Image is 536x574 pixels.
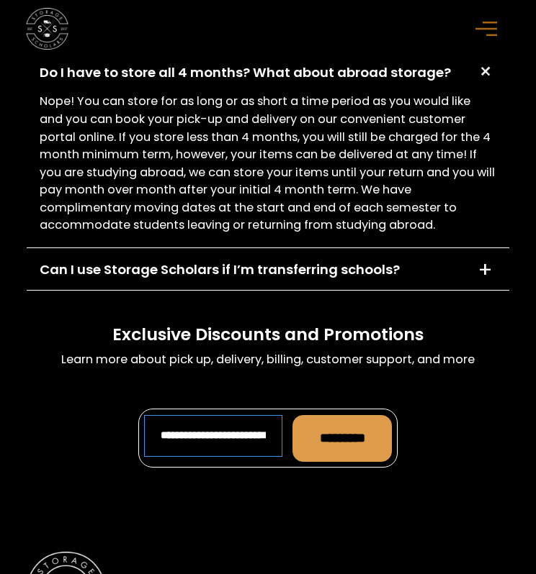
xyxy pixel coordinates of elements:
form: Promo Form [138,409,398,468]
div: Can I use Storage Scholars if I’m transferring schools? [40,260,400,279]
a: home [26,8,68,50]
h3: Exclusive Discounts and Promotions [112,322,424,346]
img: Storage Scholars main logo [26,8,68,50]
div: menu [468,8,509,50]
div: + [473,58,499,83]
div: + [478,259,493,280]
p: Learn more about pick up, delivery, billing, customer support, and more [61,351,475,369]
div: Do I have to store all 4 months? What about abroad storage? [40,63,451,82]
p: Nope! You can store for as long or as short a time period as you would like and you can book your... [40,93,496,234]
